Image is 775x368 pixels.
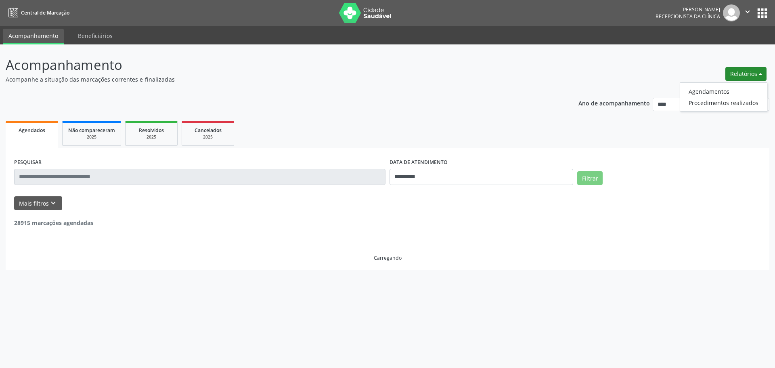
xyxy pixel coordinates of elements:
label: PESQUISAR [14,156,42,169]
span: Cancelados [195,127,222,134]
p: Ano de acompanhamento [578,98,650,108]
p: Acompanhamento [6,55,540,75]
div: 2025 [131,134,172,140]
p: Acompanhe a situação das marcações correntes e finalizadas [6,75,540,84]
button: Filtrar [577,171,603,185]
div: 2025 [188,134,228,140]
div: 2025 [68,134,115,140]
a: Central de Marcação [6,6,69,19]
span: Resolvidos [139,127,164,134]
button: Relatórios [725,67,767,81]
span: Central de Marcação [21,9,69,16]
i:  [743,7,752,16]
a: Beneficiários [72,29,118,43]
button: Mais filtroskeyboard_arrow_down [14,196,62,210]
button:  [740,4,755,21]
a: Agendamentos [680,86,767,97]
div: [PERSON_NAME] [656,6,720,13]
img: img [723,4,740,21]
button: apps [755,6,769,20]
a: Acompanhamento [3,29,64,44]
ul: Relatórios [680,82,767,111]
a: Procedimentos realizados [680,97,767,108]
span: Agendados [19,127,45,134]
span: Recepcionista da clínica [656,13,720,20]
label: DATA DE ATENDIMENTO [390,156,448,169]
span: Não compareceram [68,127,115,134]
strong: 28915 marcações agendadas [14,219,93,227]
div: Carregando [374,254,402,261]
i: keyboard_arrow_down [49,199,58,208]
